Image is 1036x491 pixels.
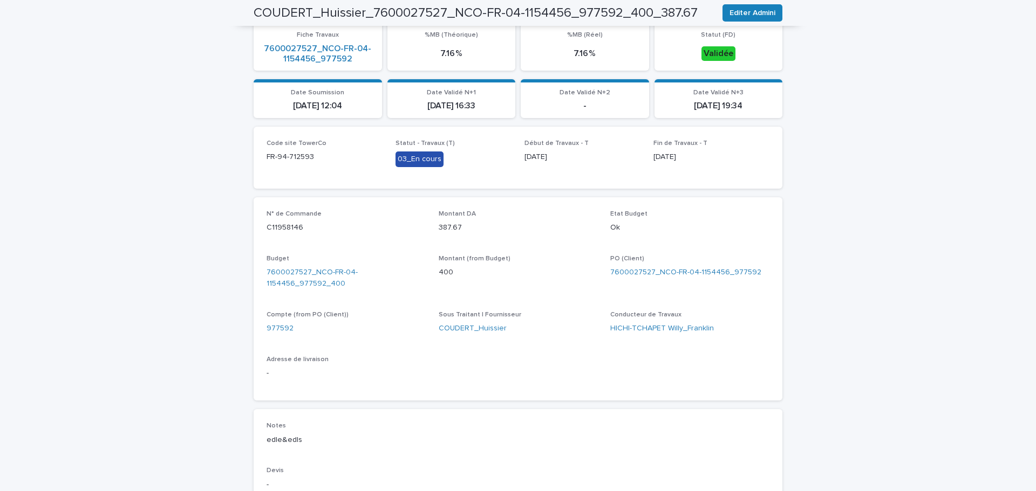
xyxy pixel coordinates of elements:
[730,8,775,18] span: Editer Admini
[425,32,478,38] span: %MB (Théorique)
[396,140,455,147] span: Statut - Travaux (T)
[723,4,782,22] button: Editer Admini
[560,89,610,96] span: Date Validé N+2
[439,312,521,318] span: Sous Traitant | Fournisseur
[267,151,383,163] p: FR-94-712593
[610,312,681,318] span: Conducteur de Travaux
[567,32,603,38] span: %MB (Réel)
[653,151,769,163] p: [DATE]
[291,89,344,96] span: Date Soumission
[610,323,714,334] a: HICHI-TCHAPET Willy_Franklin
[267,312,349,318] span: Compte (from PO (Client))
[701,32,735,38] span: Statut (FD)
[297,32,339,38] span: Fiche Travaux
[610,222,769,233] p: Ok
[527,49,643,59] p: 7.16 %
[610,267,761,278] a: 7600027527_NCO-FR-04-1154456_977592
[439,255,510,262] span: Montant (from Budget)
[267,222,426,233] p: C11958146
[524,140,589,147] span: Début de Travaux - T
[267,467,284,474] span: Devis
[661,101,776,111] p: [DATE] 19:34
[260,44,376,64] a: 7600027527_NCO-FR-04-1154456_977592
[267,255,289,262] span: Budget
[267,423,286,429] span: Notes
[527,101,643,111] p: -
[439,211,476,217] span: Montant DA
[267,368,426,379] p: -
[439,222,598,233] p: 387.67
[427,89,476,96] span: Date Validé N+1
[254,5,698,21] h2: COUDERT_Huissier_7600027527_NCO-FR-04-1154456_977592_400_387.67
[267,267,426,289] a: 7600027527_NCO-FR-04-1154456_977592_400
[610,211,647,217] span: Etat Budget
[267,479,426,490] p: -
[701,46,735,61] div: Validée
[260,101,376,111] p: [DATE] 12:04
[396,151,444,167] div: 03_En cours
[394,49,509,59] p: 7.16 %
[610,255,644,262] span: PO (Client)
[693,89,744,96] span: Date Validé N+3
[267,140,326,147] span: Code site TowerCo
[439,267,598,278] p: 400
[653,140,707,147] span: Fin de Travaux - T
[394,101,509,111] p: [DATE] 16:33
[267,356,329,363] span: Adresse de livraison
[267,211,322,217] span: N° de Commande
[524,151,640,163] p: [DATE]
[267,434,769,446] p: edle&edls
[439,323,507,334] a: COUDERT_Huissier
[267,323,294,334] a: 977592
